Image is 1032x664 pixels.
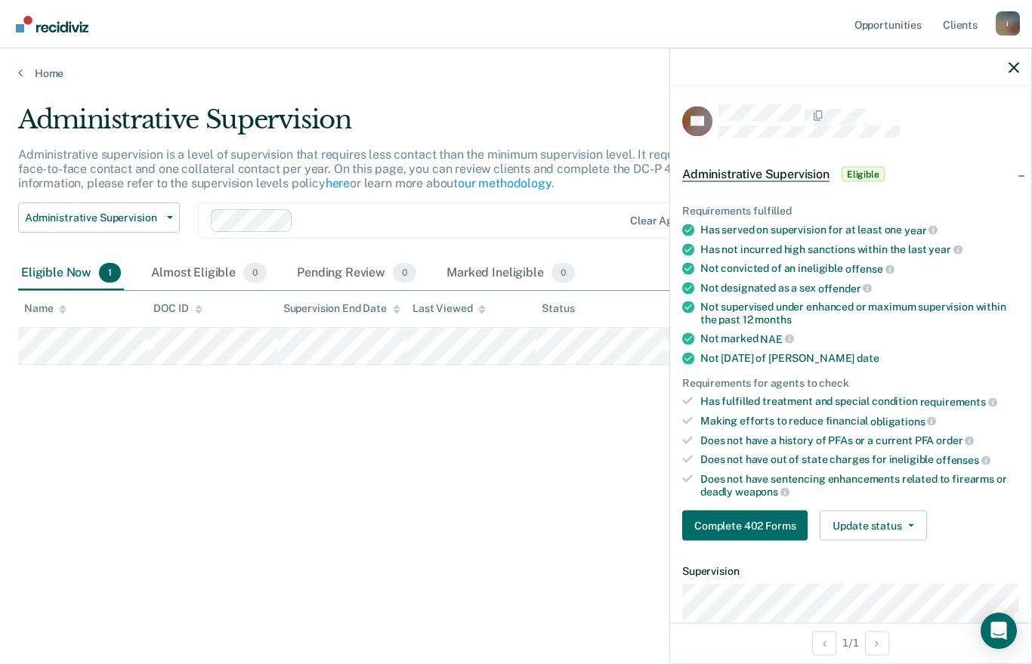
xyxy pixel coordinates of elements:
div: Not [DATE] of [PERSON_NAME] [700,351,1019,364]
div: Open Intercom Messenger [981,613,1017,649]
div: Has fulfilled treatment and special condition [700,395,1019,409]
span: Administrative Supervision [682,167,830,182]
div: Does not have out of state charges for ineligible [700,453,1019,467]
div: Requirements fulfilled [682,205,1019,218]
div: Requirements for agents to check [682,376,1019,389]
span: 0 [552,263,575,283]
span: offender [818,282,873,294]
div: Has not incurred high sanctions within the last [700,242,1019,256]
div: Not convicted of an ineligible [700,262,1019,276]
div: Pending Review [294,257,419,290]
a: our methodology [458,176,552,190]
div: DOC ID [153,302,202,315]
a: Navigate to form link [682,511,814,541]
div: Administrative Supervision [18,104,793,147]
a: here [326,176,350,190]
div: i [996,11,1020,36]
div: Marked Ineligible [443,257,578,290]
span: 1 [99,263,121,283]
a: Home [18,66,1014,80]
span: months [755,313,791,326]
span: obligations [870,415,936,427]
div: Last Viewed [412,302,486,315]
span: Eligible [842,167,885,182]
div: Not supervised under enhanced or maximum supervision within the past 12 [700,301,1019,326]
div: Not marked [700,332,1019,346]
span: weapons [735,486,789,498]
div: Has served on supervision for at least one [700,224,1019,237]
button: Previous Opportunity [812,631,836,655]
span: Administrative Supervision [25,212,161,224]
div: Almost Eligible [148,257,270,290]
img: Recidiviz [16,16,88,32]
div: Does not have a history of PFAs or a current PFA order [700,434,1019,447]
div: 1 / 1 [670,622,1031,662]
div: Status [542,302,574,315]
span: NAE [760,332,793,344]
div: Administrative SupervisionEligible [670,150,1031,199]
div: Eligible Now [18,257,124,290]
button: Complete 402 Forms [682,511,808,541]
span: offense [845,263,895,275]
div: Supervision End Date [283,302,400,315]
span: 0 [243,263,267,283]
button: Next Opportunity [865,631,889,655]
span: year [904,224,938,236]
div: Clear agents [630,215,694,227]
div: Making efforts to reduce financial [700,415,1019,428]
span: offenses [936,454,990,466]
button: Update status [820,511,926,541]
span: requirements [920,396,997,408]
button: Profile dropdown button [996,11,1020,36]
p: Administrative supervision is a level of supervision that requires less contact than the minimum ... [18,147,771,190]
div: Not designated as a sex [700,281,1019,295]
div: Does not have sentencing enhancements related to firearms or deadly [700,472,1019,498]
dt: Supervision [682,565,1019,578]
span: date [857,351,879,363]
div: Name [24,302,66,315]
span: year [928,243,962,255]
span: 0 [393,263,416,283]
